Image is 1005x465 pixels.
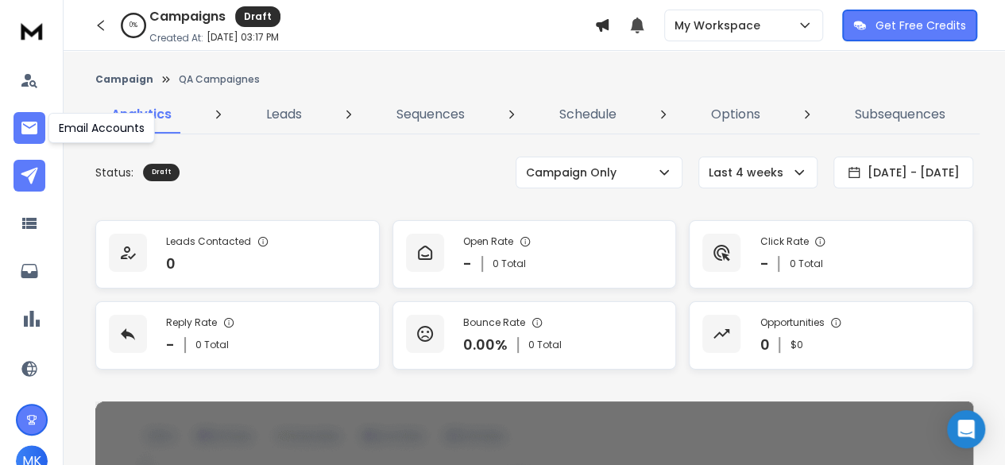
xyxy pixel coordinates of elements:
a: Reply Rate-0 Total [95,301,380,370]
button: [DATE] - [DATE] [833,157,973,188]
a: Bounce Rate0.00%0 Total [392,301,677,370]
a: Subsequences [845,95,954,134]
p: Open Rate [463,235,513,248]
p: 0 [166,253,176,275]
a: Options [701,95,769,134]
p: Last 4 weeks [709,165,790,180]
img: logo [16,16,48,45]
div: Draft [143,164,180,181]
p: Reply Rate [166,316,217,329]
p: My Workspace [675,17,767,33]
p: Leads Contacted [166,235,251,248]
p: Created At: [149,32,203,45]
p: 0.00 % [463,334,508,356]
p: - [166,334,175,356]
a: Click Rate-0 Total [689,220,973,289]
p: - [760,253,768,275]
p: 0 Total [789,258,822,270]
p: Subsequences [854,105,945,124]
p: [DATE] 03:17 PM [207,31,279,44]
p: Analytics [111,105,172,124]
a: Analytics [102,95,181,134]
button: Get Free Credits [842,10,977,41]
a: Schedule [549,95,625,134]
button: Campaign [95,73,153,86]
p: Get Free Credits [876,17,966,33]
p: Click Rate [760,235,808,248]
h1: Campaigns [149,7,226,26]
a: Open Rate-0 Total [392,220,677,289]
p: 0 Total [528,339,562,351]
p: Opportunities [760,316,824,329]
p: 0 Total [195,339,229,351]
div: Draft [235,6,280,27]
p: Leads [266,105,302,124]
p: $ 0 [790,339,802,351]
div: Email Accounts [48,113,155,143]
p: Schedule [559,105,616,124]
a: Leads [257,95,311,134]
p: 0 Total [493,258,526,270]
p: Status: [95,165,133,180]
p: - [463,253,472,275]
div: Open Intercom Messenger [947,410,985,448]
a: Opportunities0$0 [689,301,973,370]
p: Campaign Only [526,165,623,180]
p: Options [710,105,760,124]
p: 0 % [129,21,137,30]
p: Sequences [396,105,465,124]
p: Bounce Rate [463,316,525,329]
p: QA Campaignes [179,73,260,86]
a: Sequences [387,95,474,134]
a: Leads Contacted0 [95,220,380,289]
p: 0 [760,334,769,356]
